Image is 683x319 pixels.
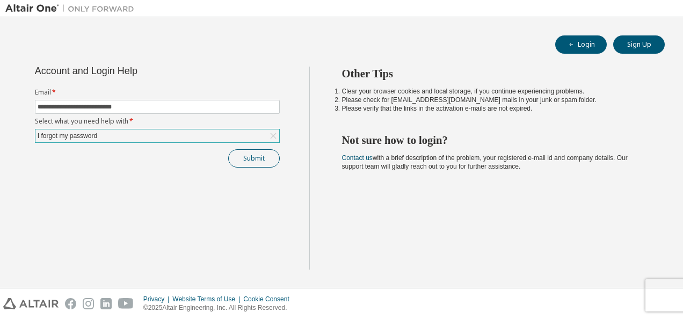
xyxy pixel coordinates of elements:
[342,133,646,147] h2: Not sure how to login?
[35,88,280,97] label: Email
[342,154,628,170] span: with a brief description of the problem, your registered e-mail id and company details. Our suppo...
[342,67,646,81] h2: Other Tips
[342,87,646,96] li: Clear your browser cookies and local storage, if you continue experiencing problems.
[65,298,76,309] img: facebook.svg
[100,298,112,309] img: linkedin.svg
[613,35,665,54] button: Sign Up
[36,130,99,142] div: I forgot my password
[118,298,134,309] img: youtube.svg
[342,104,646,113] li: Please verify that the links in the activation e-mails are not expired.
[143,295,172,303] div: Privacy
[3,298,59,309] img: altair_logo.svg
[35,117,280,126] label: Select what you need help with
[35,67,231,75] div: Account and Login Help
[172,295,243,303] div: Website Terms of Use
[342,154,373,162] a: Contact us
[143,303,296,313] p: © 2025 Altair Engineering, Inc. All Rights Reserved.
[555,35,607,54] button: Login
[228,149,280,168] button: Submit
[342,96,646,104] li: Please check for [EMAIL_ADDRESS][DOMAIN_NAME] mails in your junk or spam folder.
[5,3,140,14] img: Altair One
[243,295,295,303] div: Cookie Consent
[35,129,279,142] div: I forgot my password
[83,298,94,309] img: instagram.svg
